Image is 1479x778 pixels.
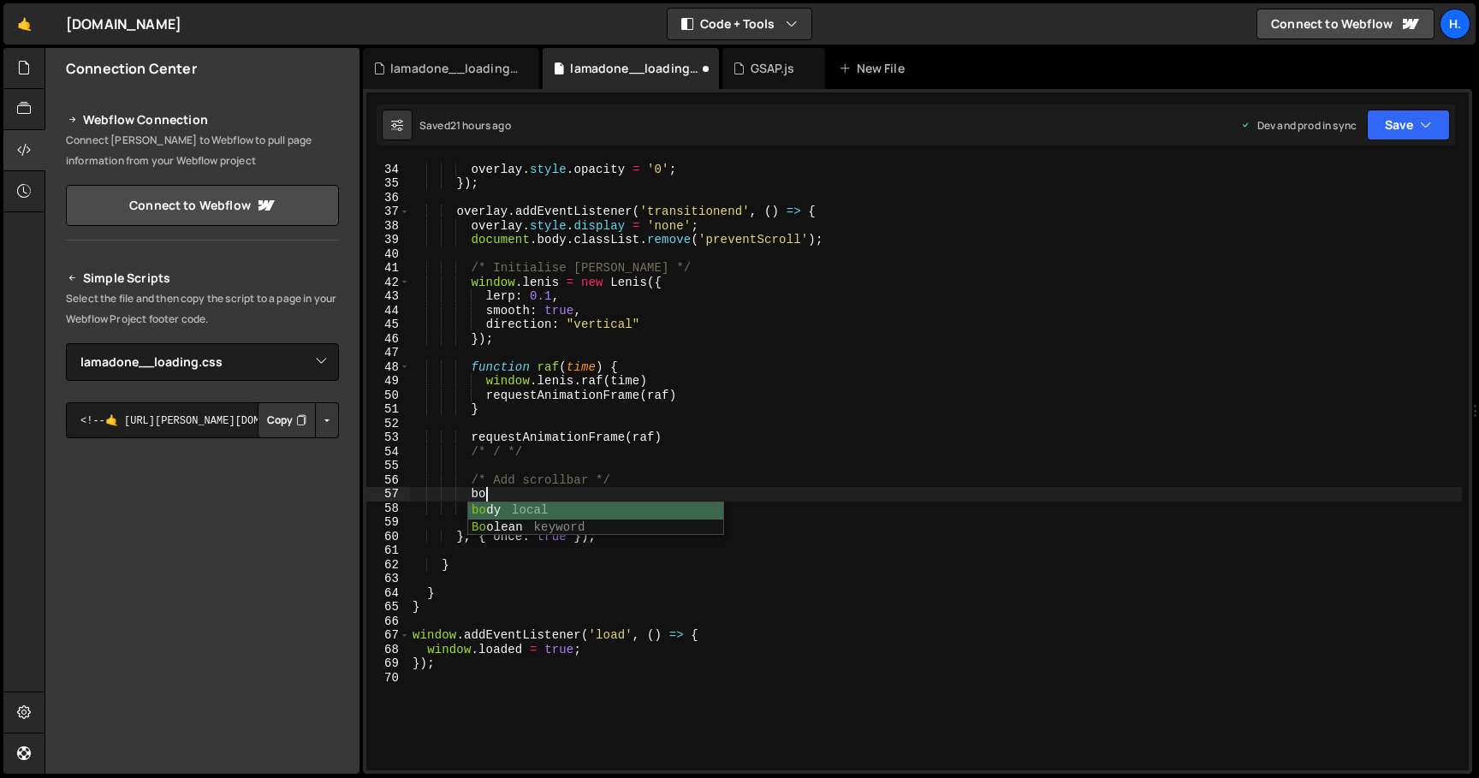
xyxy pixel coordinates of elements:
[3,3,45,45] a: 🤙
[366,332,410,347] div: 46
[570,60,698,77] div: lamadone__loading.js
[66,268,339,288] h2: Simple Scripts
[366,417,410,431] div: 52
[366,176,410,191] div: 35
[839,60,911,77] div: New File
[751,60,795,77] div: GSAP.js
[366,163,410,177] div: 34
[258,402,316,438] button: Copy
[366,586,410,601] div: 64
[366,473,410,488] div: 56
[366,558,410,573] div: 62
[66,59,197,78] h2: Connection Center
[450,118,511,133] div: 21 hours ago
[390,60,519,77] div: lamadone__loading.css
[258,402,339,438] div: Button group with nested dropdown
[66,110,339,130] h2: Webflow Connection
[366,445,410,460] div: 54
[366,389,410,403] div: 50
[366,346,410,360] div: 47
[366,261,410,276] div: 41
[366,543,410,558] div: 61
[366,233,410,247] div: 39
[366,600,410,615] div: 65
[366,304,410,318] div: 44
[366,289,410,304] div: 43
[366,656,410,671] div: 69
[366,459,410,473] div: 55
[366,205,410,219] div: 37
[366,276,410,290] div: 42
[366,360,410,375] div: 48
[668,9,811,39] button: Code + Tools
[1240,118,1357,133] div: Dev and prod in sync
[366,402,410,417] div: 51
[419,118,511,133] div: Saved
[366,515,410,530] div: 59
[366,643,410,657] div: 68
[366,502,410,516] div: 58
[366,615,410,629] div: 66
[66,14,181,34] div: [DOMAIN_NAME]
[1440,9,1470,39] a: h.
[66,466,341,621] iframe: YouTube video player
[66,402,339,438] textarea: <!--🤙 [URL][PERSON_NAME][DOMAIN_NAME]> <script>document.addEventListener("DOMContentLoaded", func...
[1367,110,1450,140] button: Save
[366,191,410,205] div: 36
[366,219,410,234] div: 38
[366,374,410,389] div: 49
[66,185,339,226] a: Connect to Webflow
[366,247,410,262] div: 40
[366,318,410,332] div: 45
[366,431,410,445] div: 53
[1256,9,1434,39] a: Connect to Webflow
[66,288,339,330] p: Select the file and then copy the script to a page in your Webflow Project footer code.
[366,530,410,544] div: 60
[366,671,410,686] div: 70
[366,572,410,586] div: 63
[66,130,339,171] p: Connect [PERSON_NAME] to Webflow to pull page information from your Webflow project
[366,628,410,643] div: 67
[366,487,410,502] div: 57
